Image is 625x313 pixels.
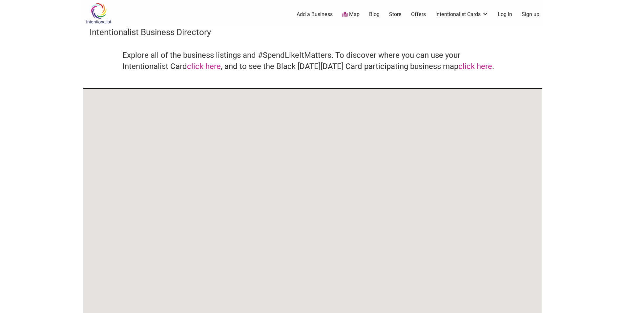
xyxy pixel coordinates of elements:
[435,11,489,18] a: Intentionalist Cards
[297,11,333,18] a: Add a Business
[458,62,492,71] a: click here
[369,11,380,18] a: Blog
[389,11,402,18] a: Store
[411,11,426,18] a: Offers
[522,11,539,18] a: Sign up
[498,11,512,18] a: Log In
[83,3,114,24] img: Intentionalist
[342,11,360,18] a: Map
[187,62,221,71] a: click here
[122,50,503,72] h4: Explore all of the business listings and #SpendLikeItMatters. To discover where you can use your ...
[90,26,536,38] h3: Intentionalist Business Directory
